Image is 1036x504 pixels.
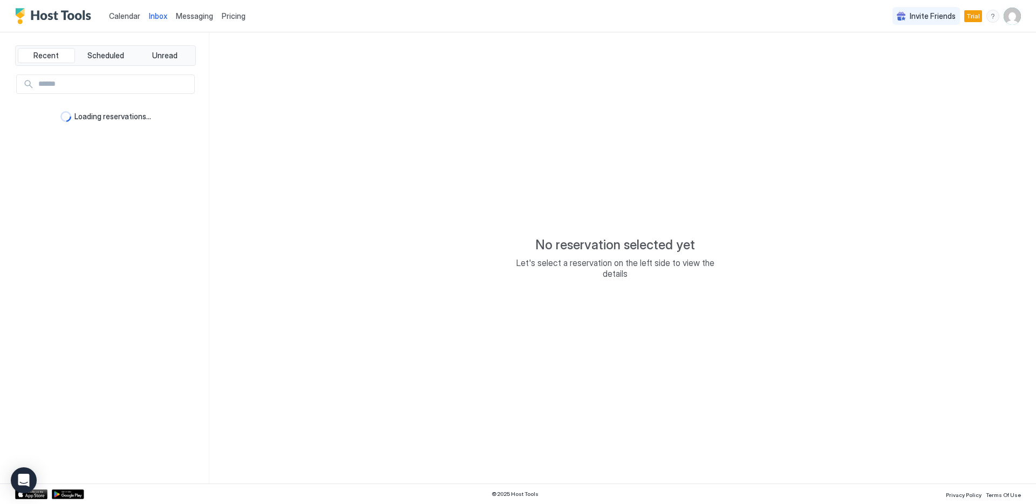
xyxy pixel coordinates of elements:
[986,10,999,23] div: menu
[176,11,213,21] span: Messaging
[87,51,124,60] span: Scheduled
[15,8,96,24] a: Host Tools Logo
[149,11,167,21] span: Inbox
[74,112,151,121] span: Loading reservations...
[986,492,1021,498] span: Terms Of Use
[52,489,84,499] a: Google Play Store
[910,11,956,21] span: Invite Friends
[946,488,982,500] a: Privacy Policy
[222,11,246,21] span: Pricing
[109,11,140,21] span: Calendar
[15,45,196,66] div: tab-group
[176,10,213,22] a: Messaging
[18,48,75,63] button: Recent
[77,48,134,63] button: Scheduled
[33,51,59,60] span: Recent
[109,10,140,22] a: Calendar
[535,237,695,253] span: No reservation selected yet
[15,489,47,499] a: App Store
[60,111,71,122] div: loading
[11,467,37,493] div: Open Intercom Messenger
[149,10,167,22] a: Inbox
[136,48,193,63] button: Unread
[492,491,539,498] span: © 2025 Host Tools
[1004,8,1021,25] div: User profile
[946,492,982,498] span: Privacy Policy
[34,75,194,93] input: Input Field
[986,488,1021,500] a: Terms Of Use
[966,11,980,21] span: Trial
[152,51,178,60] span: Unread
[507,257,723,279] span: Let's select a reservation on the left side to view the details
